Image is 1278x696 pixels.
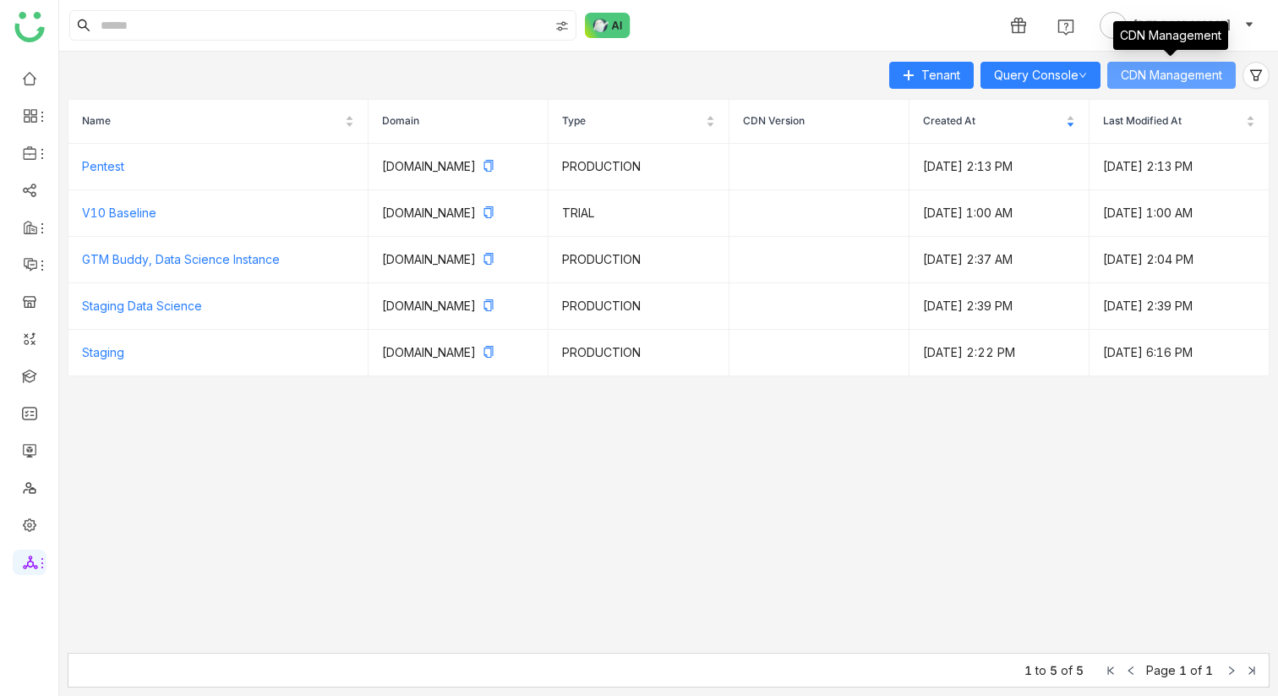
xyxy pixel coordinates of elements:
[1133,16,1231,35] span: [PERSON_NAME]
[1113,21,1228,50] div: CDN Management
[82,299,202,313] a: Staging Data Science
[921,66,960,85] span: Tenant
[1179,663,1187,677] span: 1
[1100,12,1127,39] img: avatar
[382,204,534,222] p: [DOMAIN_NAME]
[1050,663,1057,677] span: 5
[909,283,1090,330] td: [DATE] 2:39 PM
[1076,663,1084,677] span: 5
[909,144,1090,190] td: [DATE] 2:13 PM
[82,159,124,173] a: Pentest
[549,283,729,330] td: PRODUCTION
[994,68,1087,82] a: Query Console
[909,237,1090,283] td: [DATE] 2:37 AM
[382,250,534,269] p: [DOMAIN_NAME]
[549,330,729,376] td: PRODUCTION
[1096,12,1258,39] button: [PERSON_NAME]
[382,297,534,315] p: [DOMAIN_NAME]
[555,19,569,33] img: search-type.svg
[549,237,729,283] td: PRODUCTION
[382,343,534,362] p: [DOMAIN_NAME]
[549,190,729,237] td: TRIAL
[1146,663,1176,677] span: Page
[889,62,974,89] button: Tenant
[1205,663,1213,677] span: 1
[1024,663,1032,677] span: 1
[1090,190,1270,237] td: [DATE] 1:00 AM
[980,62,1100,89] button: Query Console
[909,190,1090,237] td: [DATE] 1:00 AM
[729,100,909,144] th: CDN Version
[82,252,280,266] a: GTM Buddy, Data Science Instance
[1057,19,1074,36] img: help.svg
[1090,237,1270,283] td: [DATE] 2:04 PM
[1090,283,1270,330] td: [DATE] 2:39 PM
[382,157,534,176] p: [DOMAIN_NAME]
[1121,66,1222,85] span: CDN Management
[1090,144,1270,190] td: [DATE] 2:13 PM
[1190,663,1202,677] span: of
[909,330,1090,376] td: [DATE] 2:22 PM
[1061,663,1073,677] span: of
[82,206,156,220] a: V10 Baseline
[82,345,124,359] a: Staging
[369,100,549,144] th: Domain
[1107,62,1236,89] button: CDN Management
[549,144,729,190] td: PRODUCTION
[1090,330,1270,376] td: [DATE] 6:16 PM
[585,13,631,38] img: ask-buddy-normal.svg
[14,12,45,42] img: logo
[1035,663,1046,677] span: to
